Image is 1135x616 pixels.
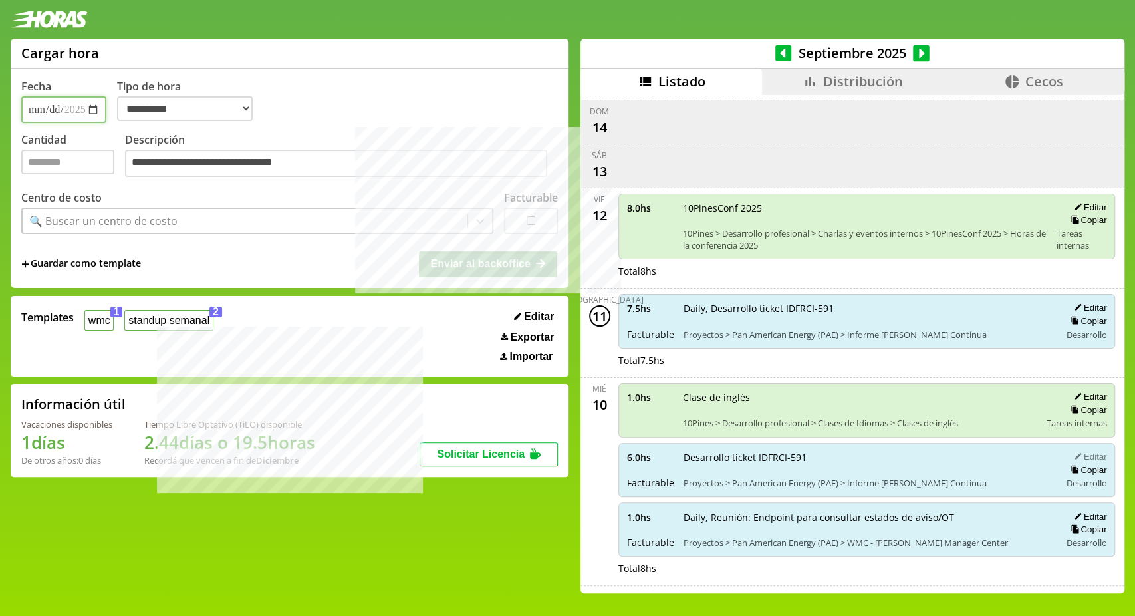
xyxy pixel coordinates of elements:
[21,132,125,181] label: Cantidad
[683,417,1037,429] span: 10Pines > Desarrollo profesional > Clases de Idiomas > Clases de inglés
[627,391,674,404] span: 1.0 hs
[684,537,1051,549] span: Proyectos > Pan American Energy (PAE) > WMC - [PERSON_NAME] Manager Center
[684,511,1051,524] span: Daily, Reunión: Endpoint para consultar estados de aviso/OT
[21,395,126,413] h2: Información útil
[110,307,123,317] span: 1
[125,132,558,181] label: Descripción
[1066,329,1106,341] span: Desarrollo
[627,536,674,549] span: Facturable
[627,451,674,464] span: 6.0 hs
[658,73,705,90] span: Listado
[590,106,609,117] div: dom
[618,354,1116,367] div: Total 7.5 hs
[29,214,178,228] div: 🔍 Buscar un centro de costo
[684,477,1051,489] span: Proyectos > Pan American Energy (PAE) > Informe [PERSON_NAME] Continua
[1067,464,1106,476] button: Copiar
[627,476,674,489] span: Facturable
[683,228,1047,251] span: 10Pines > Desarrollo profesional > Charlas y eventos internos > 10PinesConf 2025 > Horas de la co...
[21,310,74,325] span: Templates
[21,257,29,271] span: +
[684,329,1051,341] span: Proyectos > Pan American Energy (PAE) > Informe [PERSON_NAME] Continua
[1066,537,1106,549] span: Desarrollo
[144,454,315,466] div: Recordá que vencen a fin de
[589,305,610,327] div: 11
[21,190,102,205] label: Centro de costo
[21,430,112,454] h1: 1 días
[21,44,99,62] h1: Cargar hora
[580,95,1124,591] div: scrollable content
[1067,524,1106,535] button: Copiar
[589,394,610,416] div: 10
[618,562,1116,575] div: Total 8 hs
[1025,73,1063,90] span: Cecos
[1067,214,1106,226] button: Copiar
[420,442,558,466] button: Solicitar Licencia
[256,454,299,466] b: Diciembre
[589,205,610,226] div: 12
[627,302,674,315] span: 7.5 hs
[117,79,263,123] label: Tipo de hora
[524,311,554,323] span: Editar
[497,331,558,344] button: Exportar
[683,391,1037,404] span: Clase de inglés
[1067,315,1106,327] button: Copiar
[504,190,558,205] label: Facturable
[1070,202,1106,213] button: Editar
[1070,391,1106,402] button: Editar
[21,79,51,94] label: Fecha
[589,161,610,182] div: 13
[684,451,1051,464] span: Desarrollo ticket IDFRCI-591
[11,11,88,28] img: logotipo
[124,310,213,331] button: standup semanal2
[1070,302,1106,313] button: Editar
[627,511,674,524] span: 1.0 hs
[437,448,525,460] span: Solicitar Licencia
[1070,511,1106,522] button: Editar
[84,310,114,331] button: wmc1
[823,73,903,90] span: Distribución
[589,117,610,138] div: 14
[510,310,558,323] button: Editar
[510,331,554,343] span: Exportar
[125,150,547,178] textarea: Descripción
[1057,228,1106,251] span: Tareas internas
[618,265,1116,277] div: Total 8 hs
[592,150,607,161] div: sáb
[594,194,605,205] div: vie
[21,257,141,271] span: +Guardar como template
[21,454,112,466] div: De otros años: 0 días
[1070,451,1106,462] button: Editar
[684,302,1051,315] span: Daily, Desarrollo ticket IDFRCI-591
[117,96,253,121] select: Tipo de hora
[683,202,1047,214] span: 10PinesConf 2025
[556,294,644,305] div: [DEMOGRAPHIC_DATA]
[791,44,913,62] span: Septiembre 2025
[144,418,315,430] div: Tiempo Libre Optativo (TiLO) disponible
[1066,477,1106,489] span: Desarrollo
[1046,417,1106,429] span: Tareas internas
[592,383,606,394] div: mié
[21,418,112,430] div: Vacaciones disponibles
[21,150,114,174] input: Cantidad
[627,202,674,214] span: 8.0 hs
[509,351,553,363] span: Importar
[144,430,315,454] h1: 2.44 días o 19.5 horas
[209,307,222,317] span: 2
[627,328,674,341] span: Facturable
[1067,404,1106,416] button: Copiar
